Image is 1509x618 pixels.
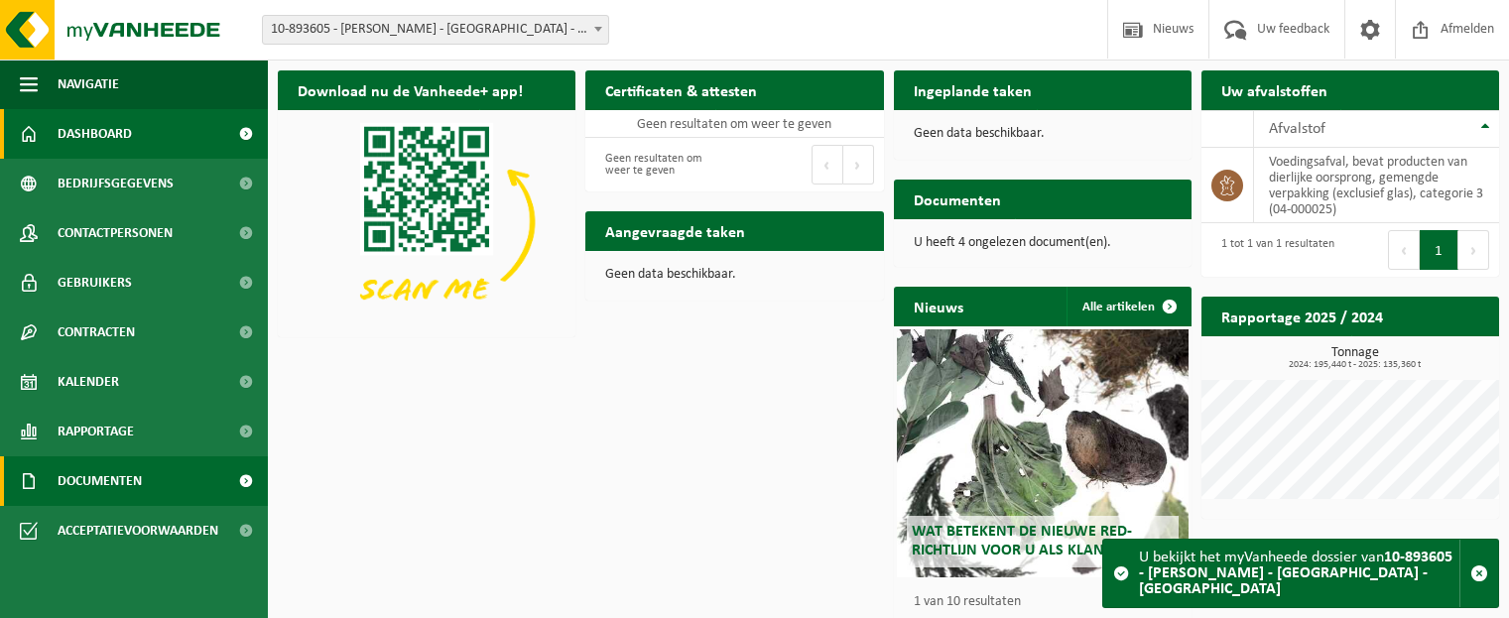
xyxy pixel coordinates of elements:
[894,287,983,325] h2: Nieuws
[263,16,608,44] span: 10-893605 - CHANTIER FERRERO - VEOLIA - ARLON
[1201,70,1347,109] h2: Uw afvalstoffen
[585,211,765,250] h2: Aangevraagde taken
[812,145,843,185] button: Previous
[605,268,863,282] p: Geen data beschikbaar.
[914,236,1172,250] p: U heeft 4 ongelezen document(en).
[58,60,119,109] span: Navigatie
[1201,297,1403,335] h2: Rapportage 2025 / 2024
[58,159,174,208] span: Bedrijfsgegevens
[262,15,609,45] span: 10-893605 - CHANTIER FERRERO - VEOLIA - ARLON
[1067,287,1190,326] a: Alle artikelen
[1420,230,1458,270] button: 1
[1211,346,1499,370] h3: Tonnage
[278,70,543,109] h2: Download nu de Vanheede+ app!
[1211,228,1334,272] div: 1 tot 1 van 1 resultaten
[894,180,1021,218] h2: Documenten
[1211,360,1499,370] span: 2024: 195,440 t - 2025: 135,360 t
[278,110,575,333] img: Download de VHEPlus App
[585,110,883,138] td: Geen resultaten om weer te geven
[912,524,1132,558] span: Wat betekent de nieuwe RED-richtlijn voor u als klant?
[1139,540,1459,607] div: U bekijkt het myVanheede dossier van
[585,70,777,109] h2: Certificaten & attesten
[58,357,119,407] span: Kalender
[914,595,1182,609] p: 1 van 10 resultaten
[843,145,874,185] button: Next
[1388,230,1420,270] button: Previous
[1139,550,1452,597] strong: 10-893605 - [PERSON_NAME] - [GEOGRAPHIC_DATA] - [GEOGRAPHIC_DATA]
[1458,230,1489,270] button: Next
[595,143,724,186] div: Geen resultaten om weer te geven
[1351,335,1497,375] a: Bekijk rapportage
[58,506,218,556] span: Acceptatievoorwaarden
[1269,121,1325,137] span: Afvalstof
[58,456,142,506] span: Documenten
[58,109,132,159] span: Dashboard
[58,308,135,357] span: Contracten
[1254,148,1499,223] td: voedingsafval, bevat producten van dierlijke oorsprong, gemengde verpakking (exclusief glas), cat...
[58,208,173,258] span: Contactpersonen
[914,127,1172,141] p: Geen data beschikbaar.
[58,407,134,456] span: Rapportage
[58,258,132,308] span: Gebruikers
[897,329,1189,577] a: Wat betekent de nieuwe RED-richtlijn voor u als klant?
[894,70,1052,109] h2: Ingeplande taken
